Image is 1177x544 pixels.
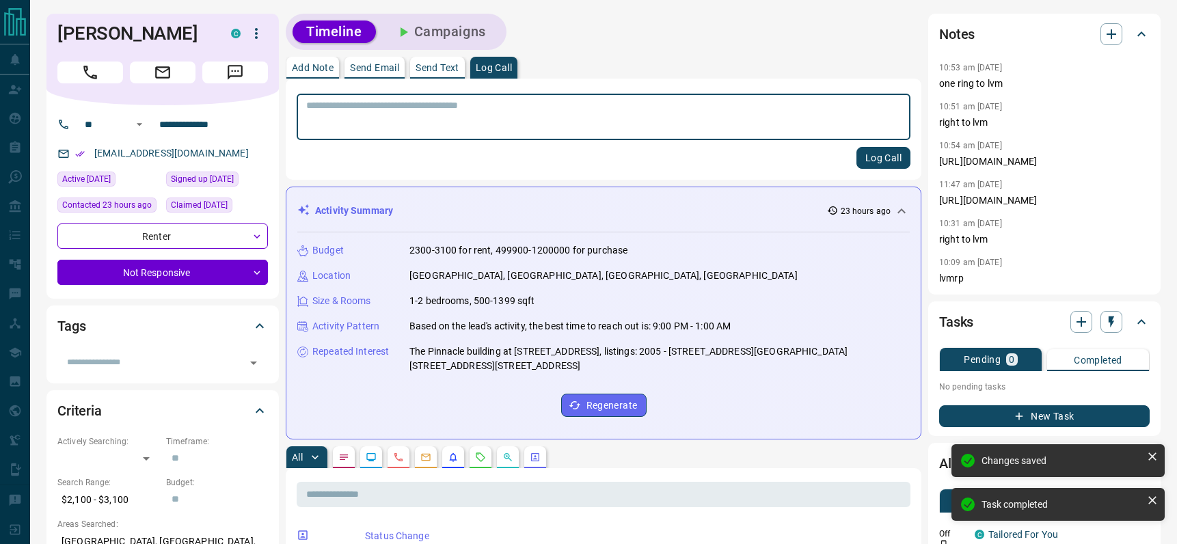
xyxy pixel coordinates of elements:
[939,141,1002,150] p: 10:54 am [DATE]
[312,243,344,258] p: Budget
[409,269,798,283] p: [GEOGRAPHIC_DATA], [GEOGRAPHIC_DATA], [GEOGRAPHIC_DATA], [GEOGRAPHIC_DATA]
[57,310,268,342] div: Tags
[939,180,1002,189] p: 11:47 am [DATE]
[982,499,1141,510] div: Task completed
[366,452,377,463] svg: Lead Browsing Activity
[315,204,393,218] p: Activity Summary
[530,452,541,463] svg: Agent Actions
[409,344,910,373] p: The Pinnacle building at [STREET_ADDRESS], listings: 2005 - [STREET_ADDRESS][GEOGRAPHIC_DATA][STR...
[57,518,268,530] p: Areas Searched:
[982,455,1141,466] div: Changes saved
[166,476,268,489] p: Budget:
[939,271,1150,286] p: lvmrp
[130,62,195,83] span: Email
[57,172,159,191] div: Sun Aug 17 2025
[939,258,1002,267] p: 10:09 am [DATE]
[57,435,159,448] p: Actively Searching:
[292,452,303,462] p: All
[57,476,159,489] p: Search Range:
[166,198,268,217] div: Mon Aug 04 2025
[939,232,1150,247] p: right to lvm
[297,198,910,223] div: Activity Summary23 hours ago
[939,154,1150,169] p: [URL][DOMAIN_NAME]
[939,219,1002,228] p: 10:31 am [DATE]
[975,530,984,539] div: condos.ca
[856,147,910,169] button: Log Call
[57,400,102,422] h2: Criteria
[57,198,159,217] div: Mon Aug 18 2025
[939,23,975,45] h2: Notes
[292,63,334,72] p: Add Note
[350,63,399,72] p: Send Email
[231,29,241,38] div: condos.ca
[75,149,85,159] svg: Email Verified
[381,21,500,43] button: Campaigns
[57,23,211,44] h1: [PERSON_NAME]
[939,63,1002,72] p: 10:53 am [DATE]
[57,223,268,249] div: Renter
[416,63,459,72] p: Send Text
[57,489,159,511] p: $2,100 - $3,100
[561,394,647,417] button: Regenerate
[939,193,1150,208] p: [URL][DOMAIN_NAME]
[939,102,1002,111] p: 10:51 am [DATE]
[1009,355,1014,364] p: 0
[939,305,1150,338] div: Tasks
[57,62,123,83] span: Call
[293,21,376,43] button: Timeline
[939,77,1150,91] p: one ring to lvm
[312,319,379,334] p: Activity Pattern
[939,311,973,333] h2: Tasks
[939,452,975,474] h2: Alerts
[365,529,905,543] p: Status Change
[409,294,535,308] p: 1-2 bedrooms, 500-1399 sqft
[57,315,85,337] h2: Tags
[502,452,513,463] svg: Opportunities
[171,172,234,186] span: Signed up [DATE]
[171,198,228,212] span: Claimed [DATE]
[939,528,966,540] p: Off
[312,294,371,308] p: Size & Rooms
[312,269,351,283] p: Location
[312,344,389,359] p: Repeated Interest
[166,435,268,448] p: Timeframe:
[475,452,486,463] svg: Requests
[420,452,431,463] svg: Emails
[57,260,268,285] div: Not Responsive
[964,355,1001,364] p: Pending
[62,198,152,212] span: Contacted 23 hours ago
[939,115,1150,130] p: right to lvm
[939,405,1150,427] button: New Task
[939,377,1150,397] p: No pending tasks
[338,452,349,463] svg: Notes
[166,172,268,191] div: Sun Aug 03 2025
[409,319,731,334] p: Based on the lead's activity, the best time to reach out is: 9:00 PM - 1:00 AM
[62,172,111,186] span: Active [DATE]
[1074,355,1122,365] p: Completed
[476,63,512,72] p: Log Call
[939,447,1150,480] div: Alerts
[131,116,148,133] button: Open
[841,205,891,217] p: 23 hours ago
[393,452,404,463] svg: Calls
[939,18,1150,51] div: Notes
[448,452,459,463] svg: Listing Alerts
[202,62,268,83] span: Message
[57,394,268,427] div: Criteria
[94,148,249,159] a: [EMAIL_ADDRESS][DOMAIN_NAME]
[244,353,263,372] button: Open
[409,243,627,258] p: 2300-3100 for rent, 499900-1200000 for purchase
[988,529,1058,540] a: Tailored For You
